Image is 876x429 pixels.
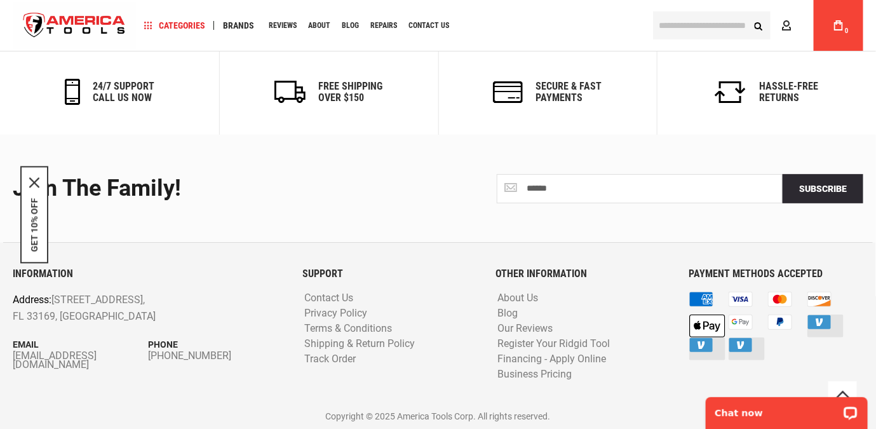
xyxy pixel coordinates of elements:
[148,351,283,360] a: [PHONE_NUMBER]
[746,13,771,37] button: Search
[342,22,359,29] span: Blog
[495,308,522,320] a: Blog
[301,323,395,335] a: Terms & Conditions
[29,177,39,187] button: Close
[301,292,356,304] a: Contact Us
[496,268,670,280] h6: OTHER INFORMATION
[799,184,847,194] span: Subscribe
[370,22,397,29] span: Repairs
[263,17,302,34] a: Reviews
[148,337,283,351] p: Phone
[495,338,614,350] a: Register Your Ridgid Tool
[536,81,602,103] h6: secure & fast payments
[144,21,205,30] span: Categories
[13,176,429,201] div: Join the Family!
[495,292,542,304] a: About Us
[13,351,148,369] a: [EMAIL_ADDRESS][DOMAIN_NAME]
[13,2,136,50] img: America Tools
[408,22,449,29] span: Contact Us
[365,17,403,34] a: Repairs
[29,177,39,187] svg: close icon
[689,268,863,280] h6: PAYMENT METHODS ACCEPTED
[301,308,370,320] a: Privacy Policy
[301,338,418,350] a: Shipping & Return Policy
[13,294,51,306] span: Address:
[13,268,283,280] h6: INFORMATION
[495,323,556,335] a: Our Reviews
[697,389,876,429] iframe: LiveChat chat widget
[93,81,154,103] h6: 24/7 support call us now
[13,409,863,423] p: Copyright © 2025 America Tools Corp. All rights reserved.
[13,2,136,50] a: store logo
[223,21,254,30] span: Brands
[29,198,39,252] button: GET 10% OFF
[302,268,476,280] h6: SUPPORT
[302,17,336,34] a: About
[783,174,863,203] button: Subscribe
[138,17,211,34] a: Categories
[845,27,849,34] span: 0
[403,17,455,34] a: Contact Us
[217,17,260,34] a: Brands
[308,22,330,29] span: About
[495,353,610,365] a: Financing - Apply Online
[759,81,818,103] h6: Hassle-Free Returns
[495,369,576,381] a: Business Pricing
[318,81,382,103] h6: Free Shipping Over $150
[336,17,365,34] a: Blog
[269,22,297,29] span: Reviews
[301,353,359,365] a: Track Order
[13,292,229,324] p: [STREET_ADDRESS], FL 33169, [GEOGRAPHIC_DATA]
[13,337,148,351] p: Email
